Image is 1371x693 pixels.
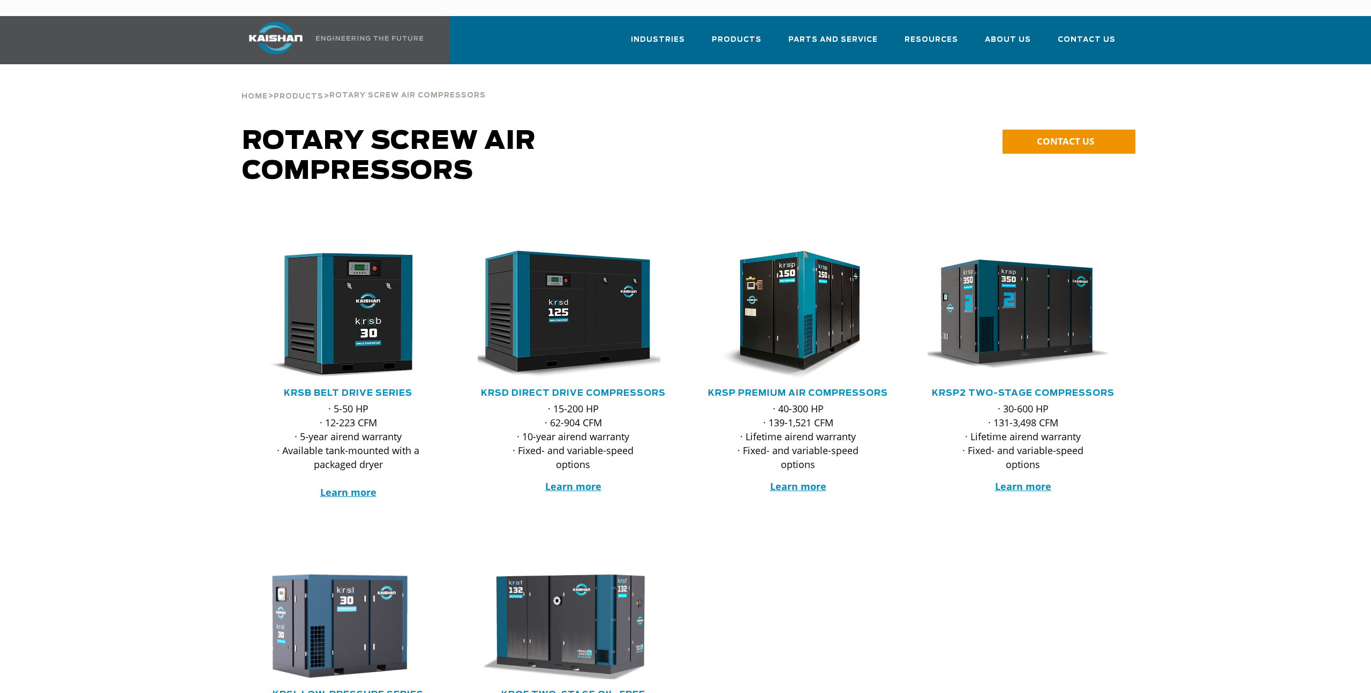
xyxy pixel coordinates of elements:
p: · 40-300 HP · 139-1,521 CFM · Lifetime airend warranty · Fixed- and variable-speed options [724,402,872,471]
a: Parts and Service [788,26,878,62]
a: CONTACT US [1003,130,1135,154]
img: Engineering the future [316,36,423,41]
a: Learn more [545,480,601,493]
a: Products [712,26,762,62]
a: Learn more [320,486,376,499]
span: Resources [905,34,958,46]
img: krsl30 [245,571,435,681]
span: Rotary Screw Air Compressors [242,129,536,184]
a: Learn more [770,480,826,493]
a: Products [274,91,323,101]
div: krof132 [478,571,668,681]
span: Products [274,93,323,100]
a: Home [242,91,268,101]
a: KRSP2 Two-Stage Compressors [932,389,1114,397]
p: · 30-600 HP · 131-3,498 CFM · Lifetime airend warranty · Fixed- and variable-speed options [949,402,1097,471]
span: Home [242,93,268,100]
img: krsp150 [695,251,885,379]
a: Learn more [995,480,1051,493]
div: krsl30 [253,571,443,681]
img: krsp350 [920,251,1110,379]
a: Kaishan USA [236,16,425,64]
div: krsp150 [703,251,893,379]
img: kaishan logo [236,22,316,54]
div: > > [242,64,486,105]
a: About Us [985,26,1031,62]
p: · 5-50 HP · 12-223 CFM · 5-year airend warranty · Available tank-mounted with a packaged dryer [274,402,422,499]
span: Rotary Screw Air Compressors [329,92,486,99]
a: Industries [631,26,685,62]
a: Resources [905,26,958,62]
span: CONTACT US [1037,135,1094,147]
div: krsd125 [478,251,668,379]
div: krsb30 [253,251,443,379]
span: Contact Us [1058,34,1116,46]
span: Industries [631,34,685,46]
a: Contact Us [1058,26,1116,62]
span: About Us [985,34,1031,46]
img: krsb30 [245,251,435,379]
span: Parts and Service [788,34,878,46]
div: krsp350 [928,251,1118,379]
a: KRSB Belt Drive Series [284,389,412,397]
img: krof132 [470,571,660,681]
span: Products [712,34,762,46]
a: KRSD Direct Drive Compressors [481,389,666,397]
a: KRSP Premium Air Compressors [708,389,888,397]
img: krsd125 [470,251,660,379]
p: · 15-200 HP · 62-904 CFM · 10-year airend warranty · Fixed- and variable-speed options [499,402,647,471]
